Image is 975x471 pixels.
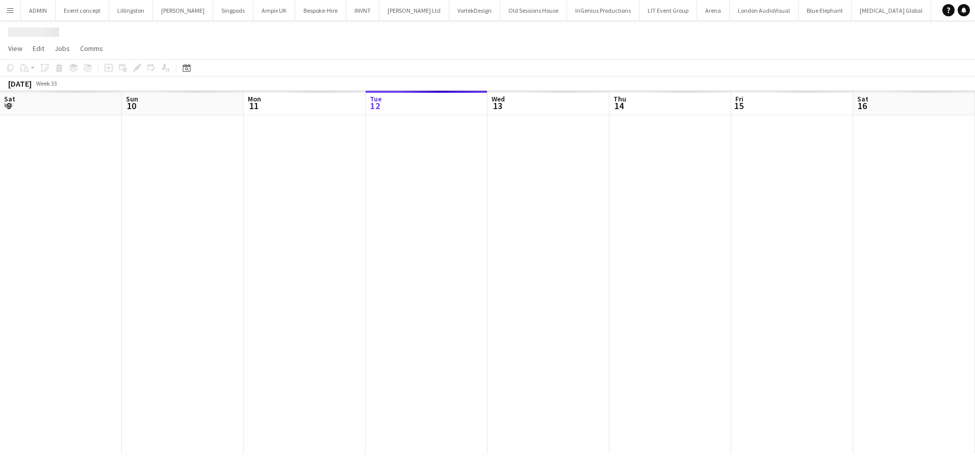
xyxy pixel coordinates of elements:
[852,1,931,20] button: [MEDICAL_DATA] Global
[567,1,639,20] button: InGenius Productions
[80,44,103,53] span: Comms
[799,1,852,20] button: Blue Elephant
[735,94,743,103] span: Fri
[449,1,500,20] button: VortekDesign
[34,80,59,87] span: Week 33
[8,78,32,89] div: [DATE]
[730,1,799,20] button: London AudioVisual
[246,100,261,112] span: 11
[253,1,295,20] button: Ampix UK
[856,100,868,112] span: 16
[33,44,44,53] span: Edit
[109,1,153,20] button: Lillingston
[492,94,505,103] span: Wed
[56,1,109,20] button: Event concept
[295,1,346,20] button: Bespoke-Hire
[55,44,70,53] span: Jobs
[29,42,48,55] a: Edit
[126,94,138,103] span: Sun
[697,1,730,20] button: Arena
[379,1,449,20] button: [PERSON_NAME] Ltd
[490,100,505,112] span: 13
[500,1,567,20] button: Old Sessions House
[213,1,253,20] button: Singpods
[248,94,261,103] span: Mon
[368,100,382,112] span: 12
[612,100,626,112] span: 14
[4,42,27,55] a: View
[124,100,138,112] span: 10
[4,94,15,103] span: Sat
[21,1,56,20] button: ADMIN
[50,42,74,55] a: Jobs
[857,94,868,103] span: Sat
[3,100,15,112] span: 9
[370,94,382,103] span: Tue
[613,94,626,103] span: Thu
[639,1,697,20] button: LIT Event Group
[153,1,213,20] button: [PERSON_NAME]
[734,100,743,112] span: 15
[76,42,107,55] a: Comms
[8,44,22,53] span: View
[346,1,379,20] button: INVNT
